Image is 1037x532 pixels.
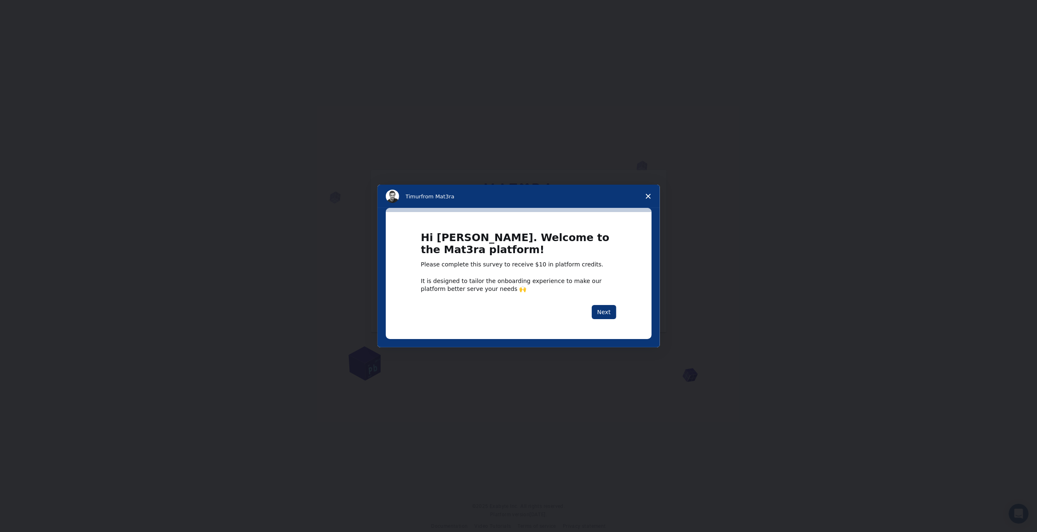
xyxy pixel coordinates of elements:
[421,193,454,200] span: from Mat3ra
[421,232,616,261] h1: Hi [PERSON_NAME]. Welcome to the Mat3ra platform!
[421,261,616,269] div: Please complete this survey to receive $10 in platform credits.
[406,193,421,200] span: Timur
[637,185,660,208] span: Close survey
[15,6,50,13] span: Wsparcie
[592,305,616,319] button: Next
[386,190,399,203] img: Profile image for Timur
[421,277,616,292] div: It is designed to tailor the onboarding experience to make our platform better serve your needs 🙌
